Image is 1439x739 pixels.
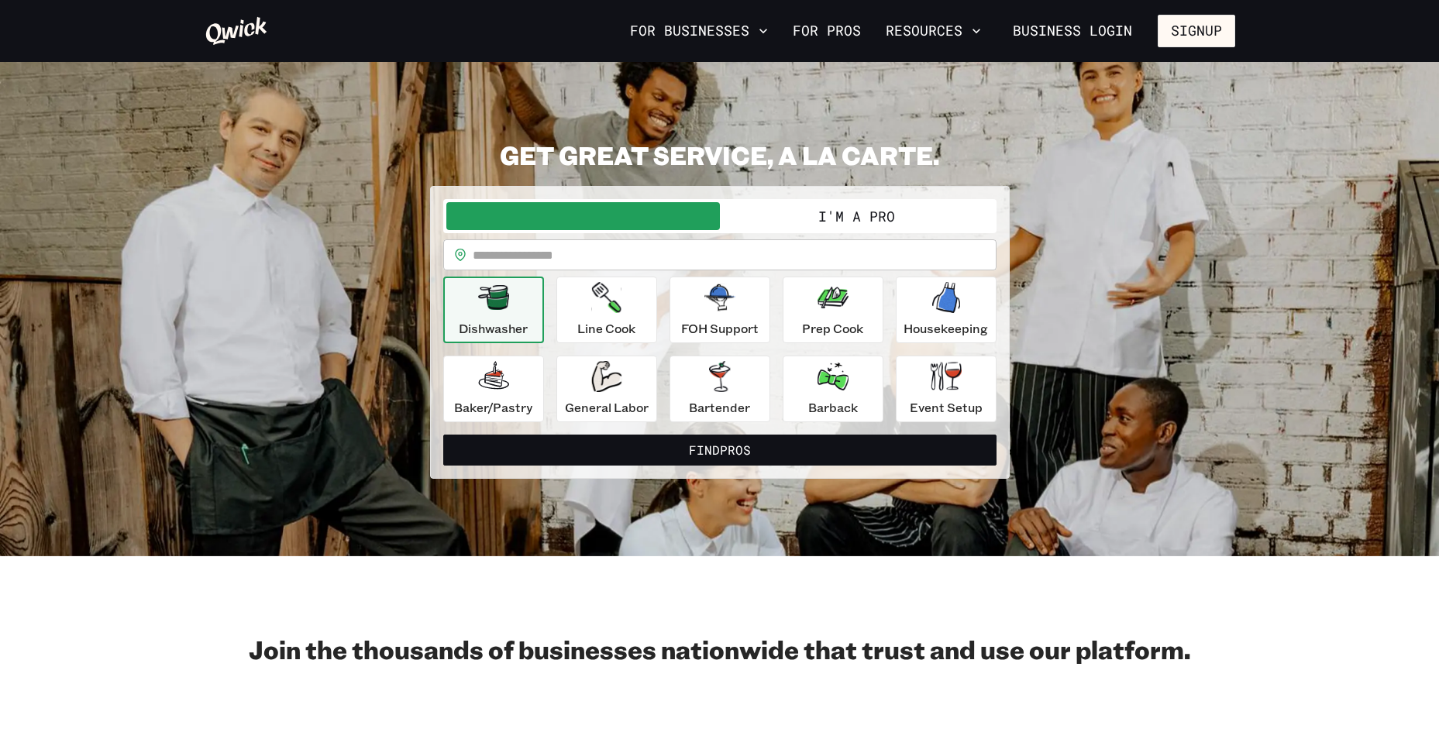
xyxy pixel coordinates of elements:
h2: GET GREAT SERVICE, A LA CARTE. [430,139,1010,170]
p: Barback [808,398,858,417]
p: Bartender [689,398,750,417]
a: Business Login [1000,15,1145,47]
button: Event Setup [896,356,997,422]
button: For Businesses [624,18,774,44]
button: General Labor [556,356,657,422]
p: Dishwasher [459,319,528,338]
button: I'm a Business [446,202,720,230]
button: FOH Support [670,277,770,343]
button: Dishwasher [443,277,544,343]
button: Line Cook [556,277,657,343]
button: Prep Cook [783,277,883,343]
button: Barback [783,356,883,422]
a: For Pros [787,18,867,44]
p: Event Setup [910,398,983,417]
button: Housekeeping [896,277,997,343]
button: FindPros [443,435,997,466]
button: Signup [1158,15,1235,47]
p: Line Cook [577,319,635,338]
p: Housekeeping [904,319,988,338]
p: Prep Cook [802,319,863,338]
p: FOH Support [681,319,759,338]
h2: Join the thousands of businesses nationwide that trust and use our platform. [205,634,1235,665]
button: I'm a Pro [720,202,993,230]
p: General Labor [565,398,649,417]
button: Baker/Pastry [443,356,544,422]
button: Resources [880,18,987,44]
button: Bartender [670,356,770,422]
p: Baker/Pastry [454,398,532,417]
